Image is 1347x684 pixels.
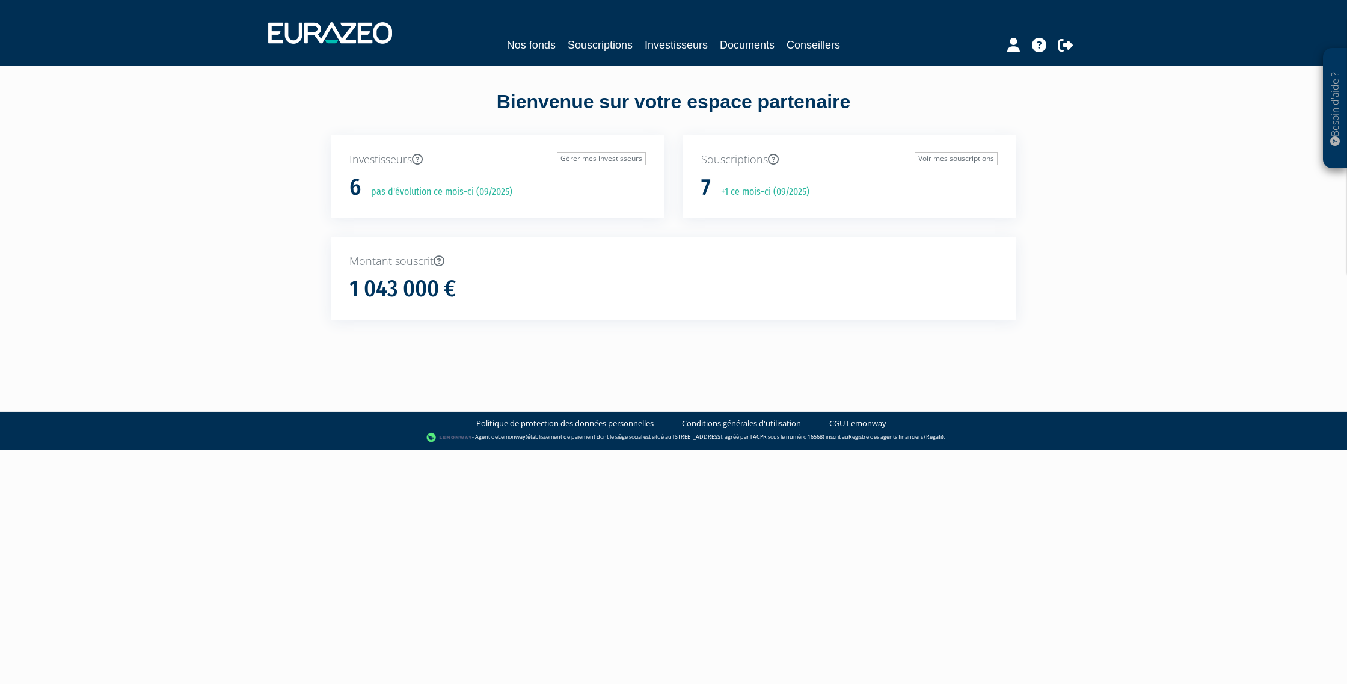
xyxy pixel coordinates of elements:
p: Investisseurs [349,152,646,168]
h1: 1 043 000 € [349,276,456,302]
a: Conditions générales d'utilisation [682,418,801,429]
a: Lemonway [498,433,526,441]
a: Voir mes souscriptions [915,152,998,165]
p: Besoin d'aide ? [1328,55,1342,163]
p: Souscriptions [701,152,998,168]
a: Investisseurs [645,37,708,53]
h1: 6 [349,175,361,200]
a: CGU Lemonway [829,418,886,429]
div: - Agent de (établissement de paiement dont le siège social est situé au [STREET_ADDRESS], agréé p... [12,432,1335,444]
a: Gérer mes investisseurs [557,152,646,165]
a: Documents [720,37,775,53]
p: +1 ce mois-ci (09/2025) [713,185,809,199]
div: Bienvenue sur votre espace partenaire [322,88,1025,135]
img: 1732889491-logotype_eurazeo_blanc_rvb.png [268,22,392,44]
a: Souscriptions [568,37,633,53]
p: Montant souscrit [349,254,998,269]
p: pas d'évolution ce mois-ci (09/2025) [363,185,512,199]
a: Registre des agents financiers (Regafi) [848,433,944,441]
a: Nos fonds [507,37,556,53]
h1: 7 [701,175,711,200]
img: logo-lemonway.png [426,432,473,444]
a: Conseillers [787,37,840,53]
a: Politique de protection des données personnelles [476,418,654,429]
